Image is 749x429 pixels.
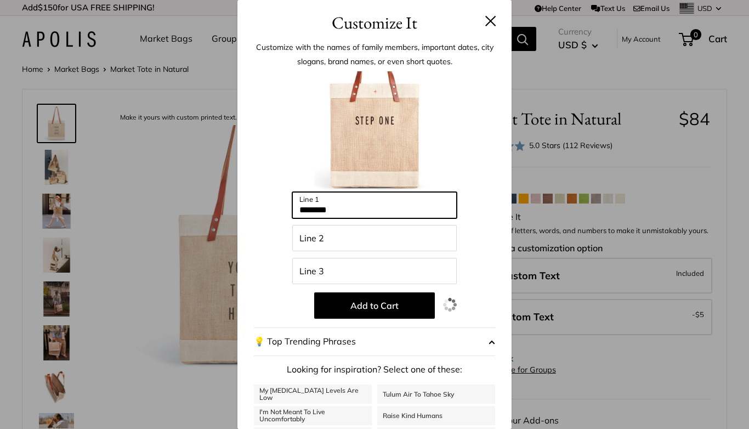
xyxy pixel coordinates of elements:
[377,385,495,404] a: Tulum Air To Tahoe Sky
[254,385,372,404] a: My [MEDICAL_DATA] Levels Are Low
[254,362,495,378] p: Looking for inspiration? Select one of these:
[314,292,435,319] button: Add to Cart
[314,71,435,192] img: customizer-prod
[254,40,495,69] p: Customize with the names of family members, important dates, city slogans, brand names, or even s...
[254,10,495,36] h3: Customize It
[254,406,372,425] a: I'm Not Meant To Live Uncomfortably
[254,328,495,356] button: 💡 Top Trending Phrases
[377,406,495,425] a: Raise Kind Humans
[443,298,457,312] img: loading.gif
